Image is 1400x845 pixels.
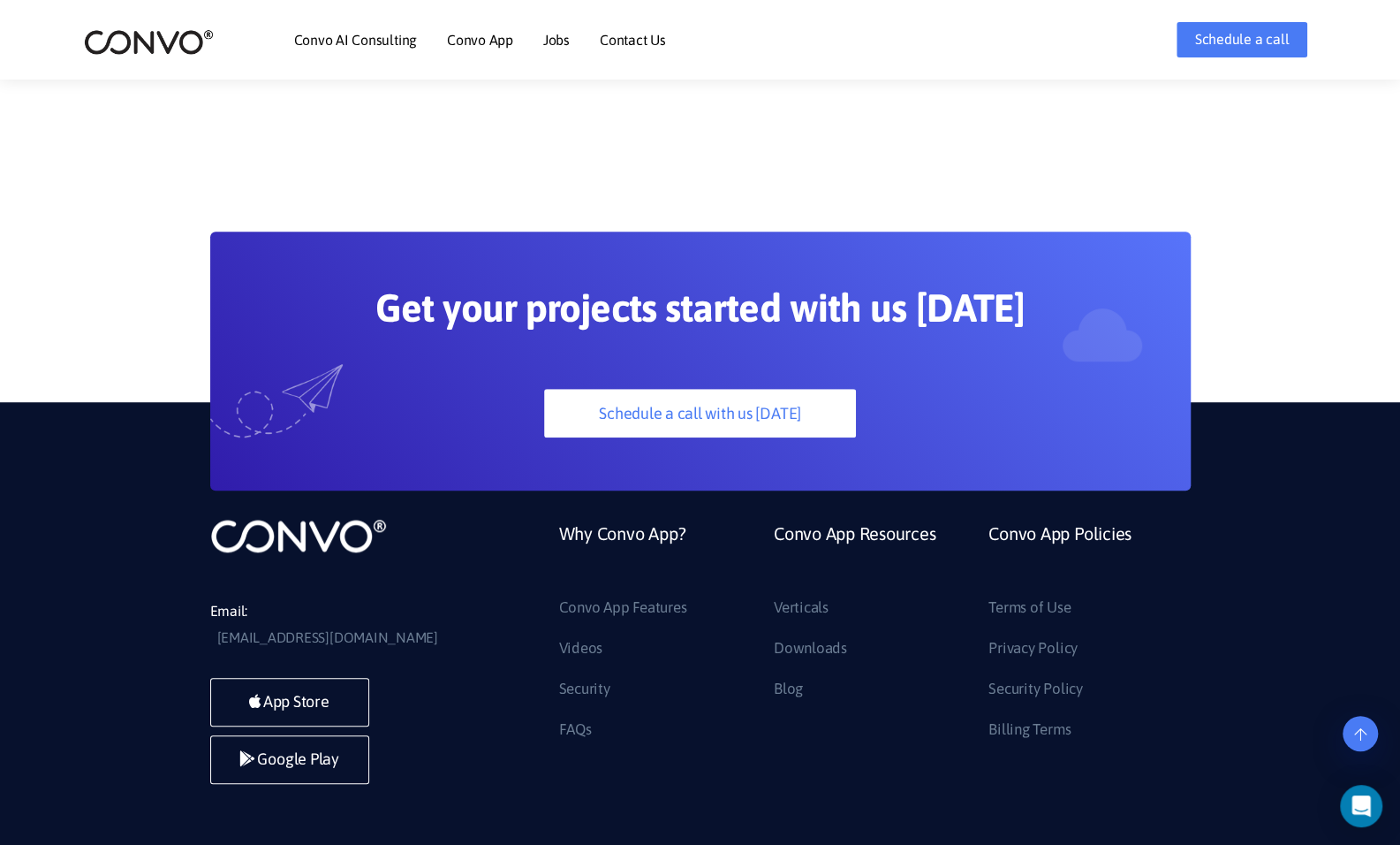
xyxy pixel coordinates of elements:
[774,675,803,704] a: Blog
[600,33,666,47] a: Contact Us
[84,28,214,56] img: logo_2.png
[546,517,1191,756] div: Footer
[447,33,513,47] a: Convo App
[1177,22,1307,57] a: Schedule a call
[544,389,856,438] a: Schedule a call with us [DATE]
[210,598,475,651] li: Email:
[988,635,1078,663] a: Privacy Policy
[559,517,686,594] a: Why Convo App?
[774,517,935,594] a: Convo App Resources
[559,675,610,704] a: Security
[559,716,592,744] a: FAQs
[543,33,570,47] a: Jobs
[217,625,438,651] a: [EMAIL_ADDRESS][DOMAIN_NAME]
[559,594,687,622] a: Convo App Features
[294,33,417,47] a: Convo AI Consulting
[774,594,829,622] a: Verticals
[774,635,847,663] a: Downloads
[210,735,369,784] a: Google Play
[210,517,387,554] img: logo_not_found
[988,517,1131,594] a: Convo App Policies
[988,675,1082,704] a: Security Policy
[210,678,369,727] a: App Store
[988,716,1071,744] a: Billing Terms
[988,594,1071,622] a: Terms of Use
[559,635,603,663] a: Videos
[1340,785,1382,827] div: Open Intercom Messenger
[294,285,1107,345] h2: Get your projects started with us [DATE]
